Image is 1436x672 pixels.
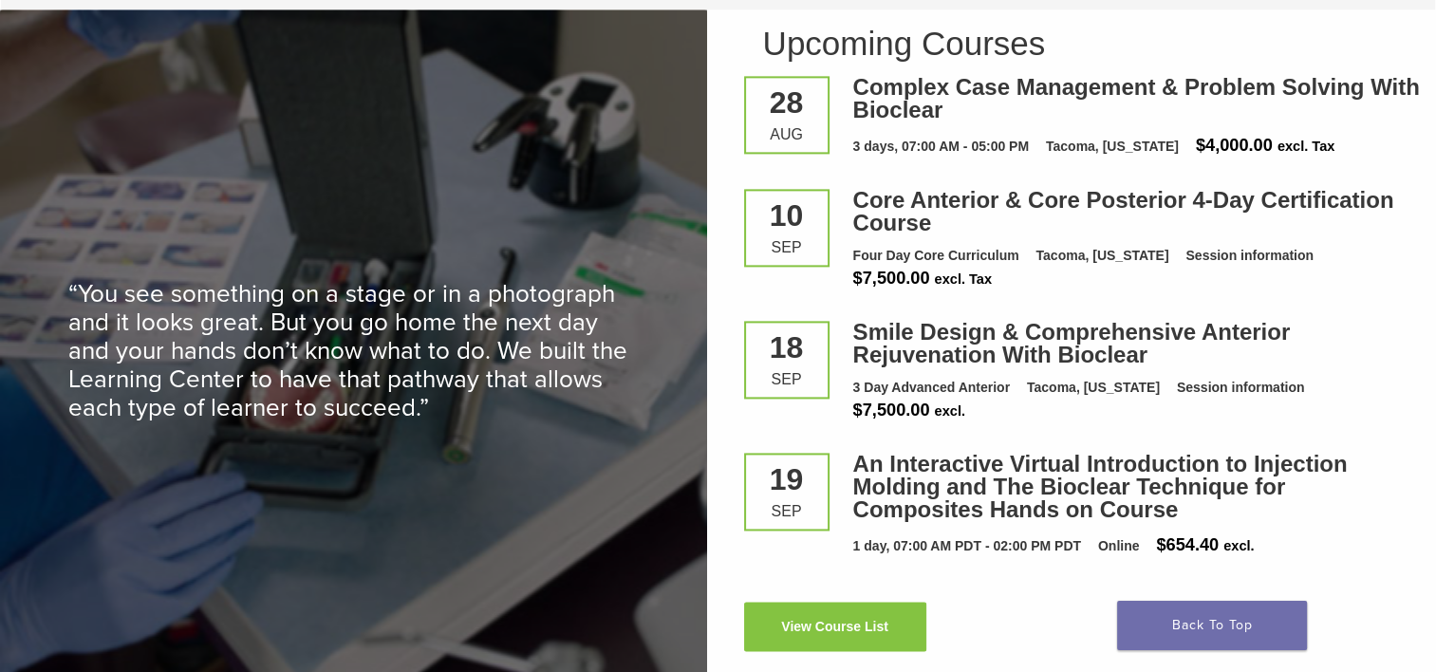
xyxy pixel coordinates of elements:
[853,246,1019,266] div: Four Day Core Curriculum
[763,27,1404,60] h2: Upcoming Courses
[1046,137,1179,157] div: Tacoma, [US_STATE]
[853,269,930,288] span: $7,500.00
[1185,246,1314,266] div: Session information
[853,451,1348,522] a: An Interactive Virtual Introduction to Injection Molding and The Bioclear Technique for Composite...
[853,137,1029,157] div: 3 days, 07:00 AM - 05:00 PM
[1098,536,1140,556] div: Online
[760,372,813,387] div: Sep
[760,200,813,231] div: 10
[760,504,813,519] div: Sep
[853,401,930,420] span: $7,500.00
[853,378,1010,398] div: 3 Day Advanced Anterior
[934,403,964,419] span: excl.
[760,464,813,495] div: 19
[760,240,813,255] div: Sep
[1035,246,1168,266] div: Tacoma, [US_STATE]
[760,332,813,363] div: 18
[760,87,813,118] div: 28
[853,536,1081,556] div: 1 day, 07:00 AM PDT - 02:00 PM PDT
[1196,136,1273,155] span: $4,000.00
[853,319,1291,367] a: Smile Design & Comprehensive Anterior Rejuvenation With Bioclear
[1223,538,1254,553] span: excl.
[853,74,1420,122] a: Complex Case Management & Problem Solving With Bioclear
[1177,378,1305,398] div: Session information
[1117,601,1307,650] a: Back To Top
[744,602,926,651] a: View Course List
[68,280,638,422] p: “You see something on a stage or in a photograph and it looks great. But you go home the next day...
[934,271,991,287] span: excl. Tax
[853,187,1394,235] a: Core Anterior & Core Posterior 4-Day Certification Course
[1156,535,1219,554] span: $654.40
[1027,378,1160,398] div: Tacoma, [US_STATE]
[1277,139,1334,154] span: excl. Tax
[760,127,813,142] div: Aug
